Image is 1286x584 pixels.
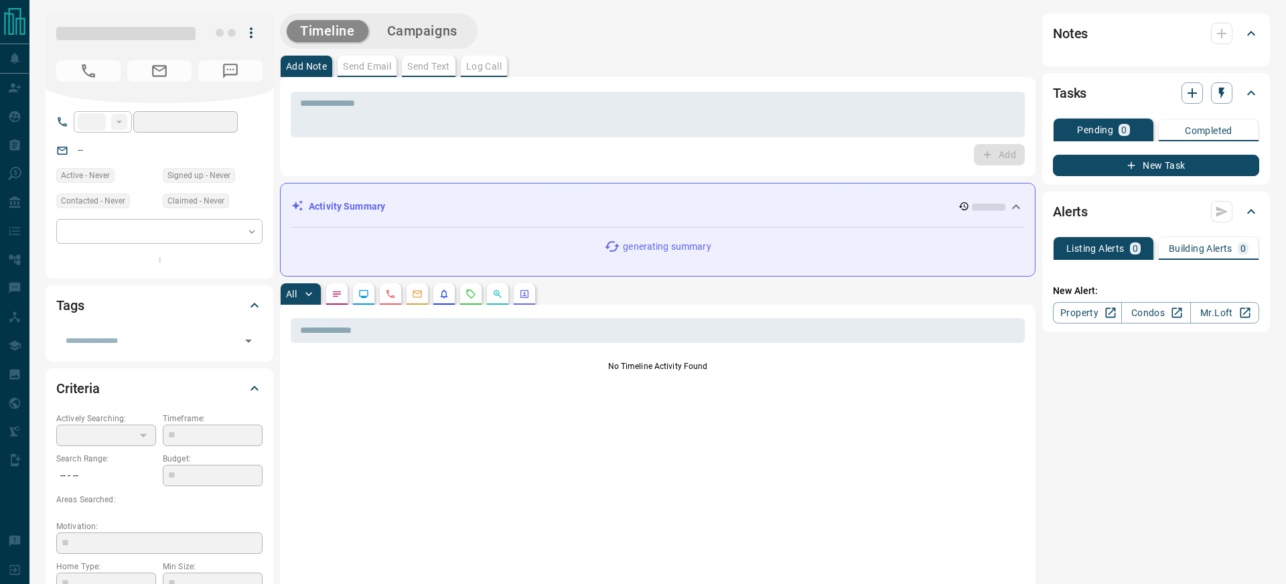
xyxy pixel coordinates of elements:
p: generating summary [623,240,711,254]
p: Pending [1077,125,1113,135]
svg: Requests [466,289,476,299]
span: Claimed - Never [167,194,224,208]
p: 0 [1133,244,1138,253]
button: Campaigns [374,20,471,42]
button: Timeline [287,20,368,42]
p: Min Size: [163,561,263,573]
p: Activity Summary [309,200,385,214]
p: Search Range: [56,453,156,465]
a: Condos [1121,302,1190,323]
div: Alerts [1053,196,1259,228]
a: Mr.Loft [1190,302,1259,323]
p: Add Note [286,62,327,71]
span: No Number [56,60,121,82]
svg: Calls [385,289,396,299]
p: 0 [1240,244,1246,253]
a: Property [1053,302,1122,323]
button: Open [239,332,258,350]
p: New Alert: [1053,284,1259,298]
div: Activity Summary [291,194,1024,219]
span: Active - Never [61,169,110,182]
span: Contacted - Never [61,194,125,208]
p: Actively Searching: [56,413,156,425]
svg: Agent Actions [519,289,530,299]
p: 0 [1121,125,1127,135]
p: Listing Alerts [1066,244,1125,253]
span: No Email [127,60,192,82]
div: Tags [56,289,263,321]
p: Completed [1185,126,1232,135]
svg: Opportunities [492,289,503,299]
p: Building Alerts [1169,244,1232,253]
div: Tasks [1053,77,1259,109]
a: -- [78,145,83,155]
h2: Tags [56,295,84,316]
p: Home Type: [56,561,156,573]
h2: Notes [1053,23,1088,44]
p: Motivation: [56,520,263,532]
span: Signed up - Never [167,169,230,182]
p: No Timeline Activity Found [291,360,1025,372]
p: All [286,289,297,299]
svg: Notes [332,289,342,299]
p: Budget: [163,453,263,465]
div: Criteria [56,372,263,405]
span: No Number [198,60,263,82]
p: Areas Searched: [56,494,263,506]
p: -- - -- [56,465,156,487]
h2: Alerts [1053,201,1088,222]
svg: Lead Browsing Activity [358,289,369,299]
svg: Emails [412,289,423,299]
button: New Task [1053,155,1259,176]
p: Timeframe: [163,413,263,425]
h2: Criteria [56,378,100,399]
h2: Tasks [1053,82,1086,104]
svg: Listing Alerts [439,289,449,299]
div: Notes [1053,17,1259,50]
